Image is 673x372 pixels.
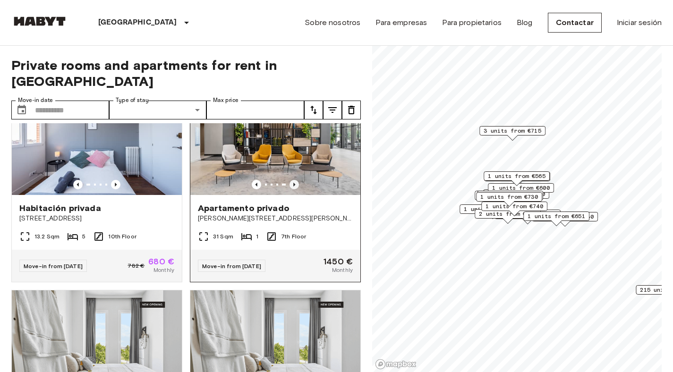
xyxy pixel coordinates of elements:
div: Map marker [476,192,542,207]
label: Move-in date [18,96,53,104]
a: Contactar [548,13,602,33]
div: Map marker [479,126,545,141]
button: tune [304,101,323,119]
span: 1 units from €750 [464,205,521,213]
span: 3 units from €715 [484,127,541,135]
div: Map marker [523,211,589,226]
span: 1 units from €515 [481,191,539,200]
span: Move-in from [DATE] [202,262,261,270]
label: Type of stay [116,96,149,104]
div: Map marker [481,202,547,216]
button: tune [342,101,361,119]
span: [PERSON_NAME][STREET_ADDRESS][PERSON_NAME][PERSON_NAME] [198,214,353,223]
a: Para propietarios [442,17,502,28]
span: 1 [256,232,258,241]
span: 1 units from €730 [480,193,538,201]
span: 5 [82,232,85,241]
span: 1 units from €680 [536,212,594,221]
img: Marketing picture of unit ES-15-048-001-02H [12,82,182,195]
div: Map marker [477,191,543,205]
span: Apartamento privado [198,203,290,214]
span: Habitación privada [19,203,101,214]
img: Habyt [11,17,68,26]
span: 1 units from €700 [487,190,545,198]
span: 1 units from €651 [528,212,585,220]
button: Previous image [111,180,120,189]
span: 782 € [128,262,145,270]
a: Blog [517,17,533,28]
div: Map marker [475,209,541,224]
span: 10th Floor [108,232,136,241]
button: tune [323,101,342,119]
img: Marketing picture of unit ES-15-102-733-001 [190,82,360,195]
span: 1450 € [324,257,353,266]
label: Max price [213,96,239,104]
a: Para empresas [375,17,427,28]
span: 1 units from €600 [492,184,550,192]
button: Previous image [290,180,299,189]
span: 2 units from €500 [479,210,537,218]
div: Map marker [460,204,526,219]
div: Map marker [475,191,541,205]
p: [GEOGRAPHIC_DATA] [98,17,177,28]
div: Map marker [483,189,549,204]
div: Map marker [484,171,550,186]
span: [STREET_ADDRESS] [19,214,174,223]
span: Monthly [153,266,174,274]
span: Move-in from [DATE] [24,262,83,270]
button: Choose date [12,101,31,119]
span: 7th Floor [281,232,306,241]
button: Previous image [252,180,261,189]
span: 680 € [148,257,174,266]
a: Iniciar sesión [617,17,662,28]
span: 1 units from €740 [486,202,543,211]
span: 13.2 Sqm [34,232,60,241]
a: Previous imagePrevious imageApartamento privado[PERSON_NAME][STREET_ADDRESS][PERSON_NAME][PERSON_... [190,81,361,282]
span: 1 units from €565 [488,172,545,180]
a: Sobre nosotros [305,17,360,28]
button: Previous image [73,180,83,189]
span: Private rooms and apartments for rent in [GEOGRAPHIC_DATA] [11,57,361,89]
span: Monthly [332,266,353,274]
span: 31 Sqm [213,232,233,241]
a: Mapbox logo [375,359,417,370]
a: Marketing picture of unit ES-15-048-001-02HPrevious imagePrevious imageHabitación privada[STREET_... [11,81,182,282]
